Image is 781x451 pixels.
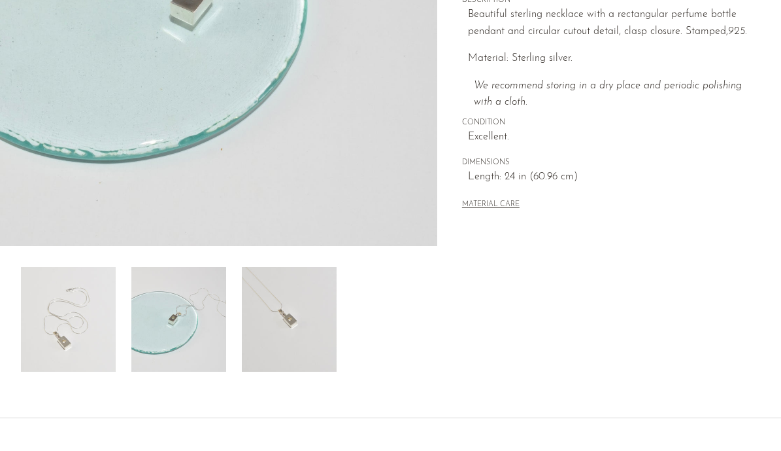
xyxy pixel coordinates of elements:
[728,26,747,37] em: 925.
[462,157,756,169] span: DIMENSIONS
[21,267,116,372] img: Rectangle Perfume Bottle Pendant Necklace
[468,169,756,186] span: Length: 24 in (60.96 cm)
[462,200,520,210] button: MATERIAL CARE
[242,267,337,372] img: Rectangle Perfume Bottle Pendant Necklace
[468,129,756,146] span: Excellent.
[474,81,742,108] i: We recommend storing in a dry place and periodic polishing with a cloth.
[462,117,756,129] span: CONDITION
[131,267,226,372] img: Rectangle Perfume Bottle Pendant Necklace
[468,7,756,40] p: Beautiful sterling necklace with a rectangular perfume bottle pendant and circular cutout detail,...
[468,50,756,67] p: Material: Sterling silver.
